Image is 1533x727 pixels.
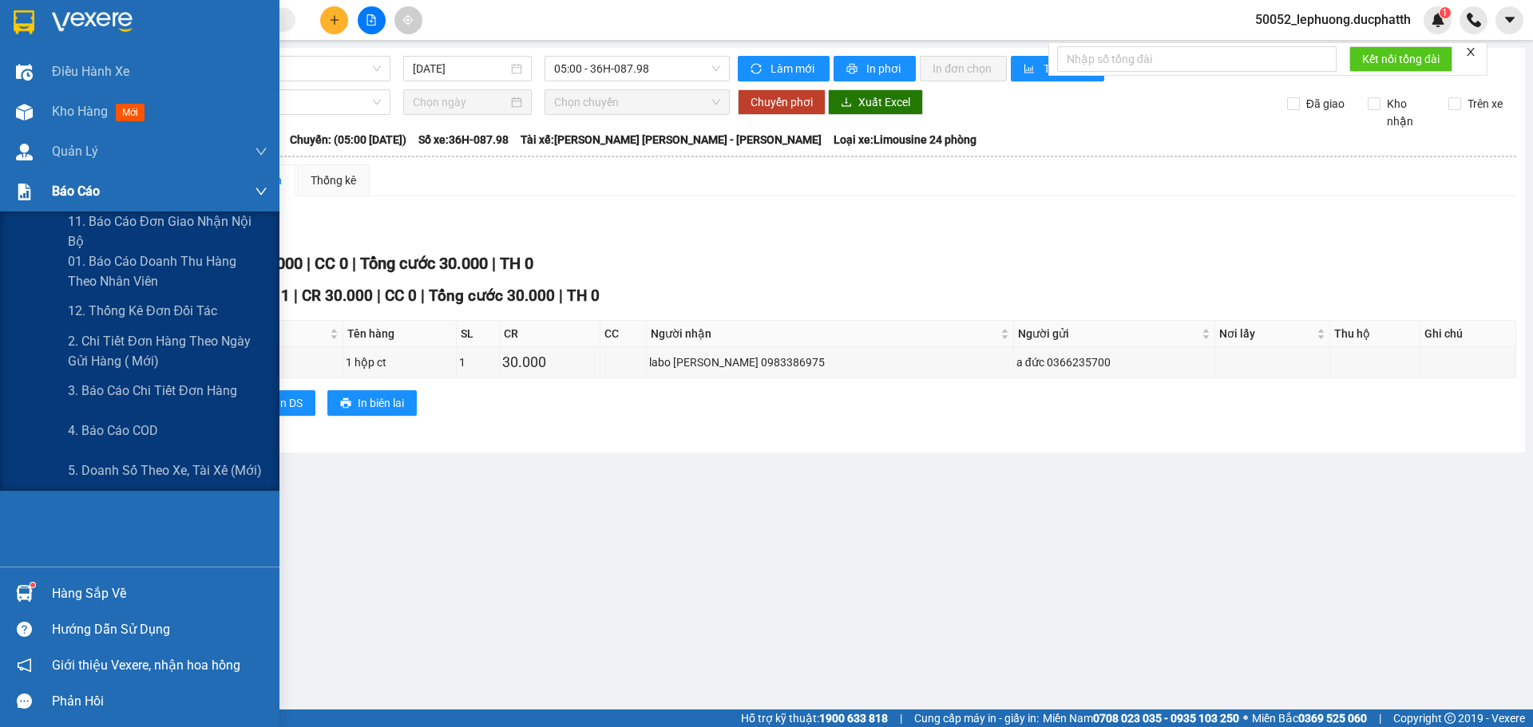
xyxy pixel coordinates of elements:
[259,286,290,305] span: SL 1
[502,351,596,373] div: 30.000
[68,251,267,291] span: 01. Báo cáo doanh thu hàng theo nhân viên
[1057,46,1337,72] input: Nhập số tổng đài
[311,172,356,189] div: Thống kê
[16,104,33,121] img: warehouse-icon
[1467,13,1481,27] img: phone-icon
[567,286,600,305] span: TH 0
[554,57,720,81] span: 05:00 - 36H-087.98
[651,325,996,342] span: Người nhận
[1011,56,1104,81] button: bar-chartThống kê
[1330,321,1420,347] th: Thu hộ
[16,144,33,160] img: warehouse-icon
[1380,95,1436,130] span: Kho nhận
[1016,354,1213,371] div: a đức 0366235700
[413,60,508,77] input: 12/09/2025
[1093,712,1239,725] strong: 0708 023 035 - 0935 103 250
[247,390,315,416] button: printerIn DS
[600,321,648,347] th: CC
[14,10,34,34] img: logo-vxr
[429,286,555,305] span: Tổng cước 30.000
[17,622,32,637] span: question-circle
[343,321,457,347] th: Tên hàng
[366,14,377,26] span: file-add
[500,254,533,273] span: TH 0
[1242,10,1424,30] span: 50052_lephuong.ducphatth
[418,131,509,148] span: Số xe: 36H-087.98
[1298,712,1367,725] strong: 0369 525 060
[17,693,32,709] span: message
[307,254,311,273] span: |
[1018,325,1199,342] span: Người gửi
[1461,95,1509,113] span: Trên xe
[741,709,888,727] span: Hỗ trợ kỹ thuật:
[819,712,888,725] strong: 1900 633 818
[290,131,406,148] span: Chuyến: (05:00 [DATE])
[16,64,33,81] img: warehouse-icon
[738,56,830,81] button: syncLàm mới
[394,6,422,34] button: aim
[649,354,1010,371] div: labo [PERSON_NAME] 0983386975
[1362,50,1440,68] span: Kết nối tổng đài
[521,131,822,148] span: Tài xế: [PERSON_NAME] [PERSON_NAME] - [PERSON_NAME]
[52,104,108,119] span: Kho hàng
[52,655,240,675] span: Giới thiệu Vexere, nhận hoa hồng
[1465,46,1476,57] span: close
[1440,7,1451,18] sup: 1
[866,60,903,77] span: In phơi
[828,89,923,115] button: downloadXuất Excel
[1349,46,1452,72] button: Kết nối tổng đài
[358,394,404,412] span: In biên lai
[52,141,98,161] span: Quản Lý
[492,254,496,273] span: |
[16,585,33,602] img: warehouse-icon
[17,658,32,673] span: notification
[385,286,417,305] span: CC 0
[920,56,1007,81] button: In đơn chọn
[68,211,267,251] span: 11. Báo cáo đơn giao nhận nội bộ
[1444,713,1456,724] span: copyright
[68,301,217,321] span: 12. Thống kê đơn đối tác
[457,321,501,347] th: SL
[315,254,348,273] span: CC 0
[320,6,348,34] button: plus
[1495,6,1523,34] button: caret-down
[1379,709,1381,727] span: |
[559,286,563,305] span: |
[1300,95,1351,113] span: Đã giao
[1431,13,1445,27] img: icon-new-feature
[738,89,826,115] button: Chuyển phơi
[858,93,910,111] span: Xuất Excel
[413,93,508,111] input: Chọn ngày
[52,618,267,642] div: Hướng dẫn sử dụng
[52,689,267,713] div: Phản hồi
[302,286,373,305] span: CR 30.000
[421,286,425,305] span: |
[329,14,340,26] span: plus
[1252,709,1367,727] span: Miền Bắc
[900,709,902,727] span: |
[377,286,381,305] span: |
[1442,7,1448,18] span: 1
[841,97,852,109] span: download
[846,63,860,76] span: printer
[751,63,764,76] span: sync
[1243,715,1248,721] span: ⚪️
[255,185,267,198] span: down
[52,582,267,606] div: Hàng sắp về
[554,90,720,114] span: Chọn chuyến
[402,14,414,26] span: aim
[346,354,454,371] div: 1 hộp ct
[358,6,386,34] button: file-add
[914,709,1039,727] span: Cung cấp máy in - giấy in:
[834,56,916,81] button: printerIn phơi
[277,394,303,412] span: In DS
[1219,325,1313,342] span: Nơi lấy
[340,397,351,410] span: printer
[116,104,145,121] span: mới
[1420,321,1515,347] th: Ghi chú
[459,354,497,371] div: 1
[500,321,600,347] th: CR
[327,390,417,416] button: printerIn biên lai
[68,331,267,371] span: 2. Chi tiết đơn hàng theo ngày gửi hàng ( mới)
[68,421,158,441] span: 4. Báo cáo COD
